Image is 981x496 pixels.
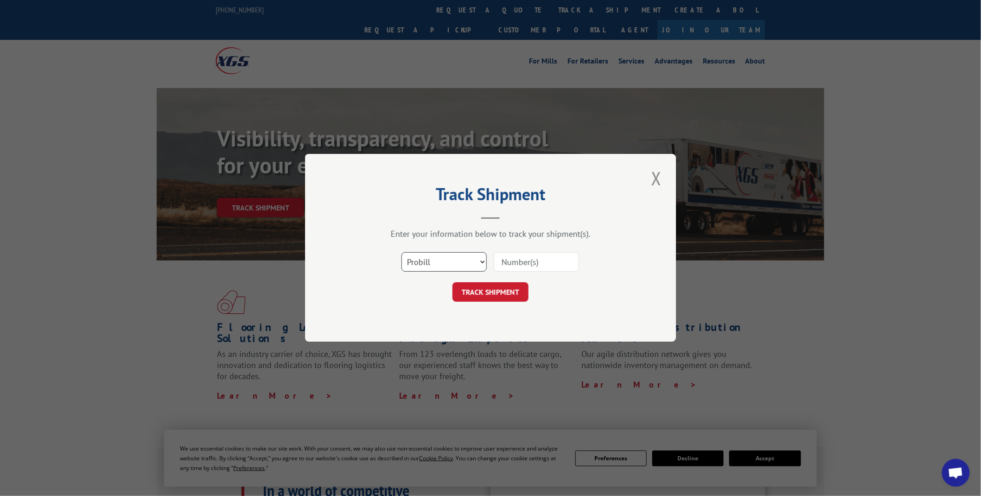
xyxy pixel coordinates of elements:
[494,253,579,272] input: Number(s)
[351,188,630,205] h2: Track Shipment
[452,283,529,302] button: TRACK SHIPMENT
[942,459,970,487] a: Open chat
[649,165,664,191] button: Close modal
[351,229,630,240] div: Enter your information below to track your shipment(s).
